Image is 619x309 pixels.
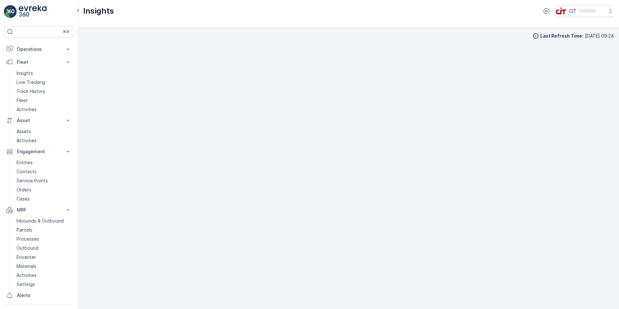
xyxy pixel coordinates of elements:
img: cit-logo_pOk6rL0.png [556,7,567,15]
button: CIT(+03:00) [556,5,614,17]
a: Processes [14,235,74,244]
a: Activities [14,271,74,280]
a: Parcels [14,225,74,235]
img: logo_light-DOdMpM7g.png [19,5,47,18]
p: Live Tracking [17,79,45,86]
p: Activities [17,106,37,113]
a: Activities [14,105,74,114]
a: Contacts [14,167,74,176]
button: MRF [4,203,74,216]
a: Inbounds & Outbound [14,216,74,225]
button: Asset [4,114,74,127]
a: Materials [14,262,74,271]
a: Live Tracking [14,78,74,87]
p: Contacts [17,168,37,175]
p: Outbound [17,245,39,251]
p: Materials [17,263,36,269]
a: Settings [14,280,74,289]
a: Entities [14,158,74,167]
p: MRF [17,207,61,213]
p: Parcels [17,227,32,233]
p: ( +03:00 ) [579,8,596,14]
p: Asset [17,117,61,124]
p: Alerts [17,292,71,299]
p: Orders [17,187,31,193]
p: Activities [17,137,37,144]
a: Service Points [14,176,74,185]
button: Engagement [4,145,74,158]
a: Orders [14,185,74,194]
p: Inbounds & Outbound [17,218,64,224]
p: Track History [17,88,45,95]
p: CIT [569,8,577,14]
p: Assets [17,128,31,135]
p: Envanter [17,254,36,260]
p: ⌘B [63,29,69,34]
a: Track History [14,87,74,96]
button: Operations [4,43,74,56]
p: Fleet [17,97,28,104]
p: Engagement [17,148,61,155]
img: logo [4,5,17,18]
p: Insights [83,6,114,16]
p: [DATE] 09:24 [585,33,614,39]
p: Settings [17,281,35,288]
p: Processes [17,236,39,242]
a: Fleet [14,96,74,105]
a: Outbound [14,244,74,253]
p: Service Points [17,177,48,184]
button: Fleet [4,56,74,69]
a: Alerts [4,289,74,302]
p: Activities [17,272,37,279]
a: Envanter [14,253,74,262]
p: Entities [17,159,33,166]
a: Insights [14,69,74,78]
a: Assets [14,127,74,136]
a: Activities [14,136,74,145]
p: Fleet [17,59,61,65]
a: Cases [14,194,74,203]
p: Operations [17,46,61,52]
p: Cases [17,196,30,202]
p: Insights [17,70,33,76]
p: Last Refresh Time : [540,33,583,39]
